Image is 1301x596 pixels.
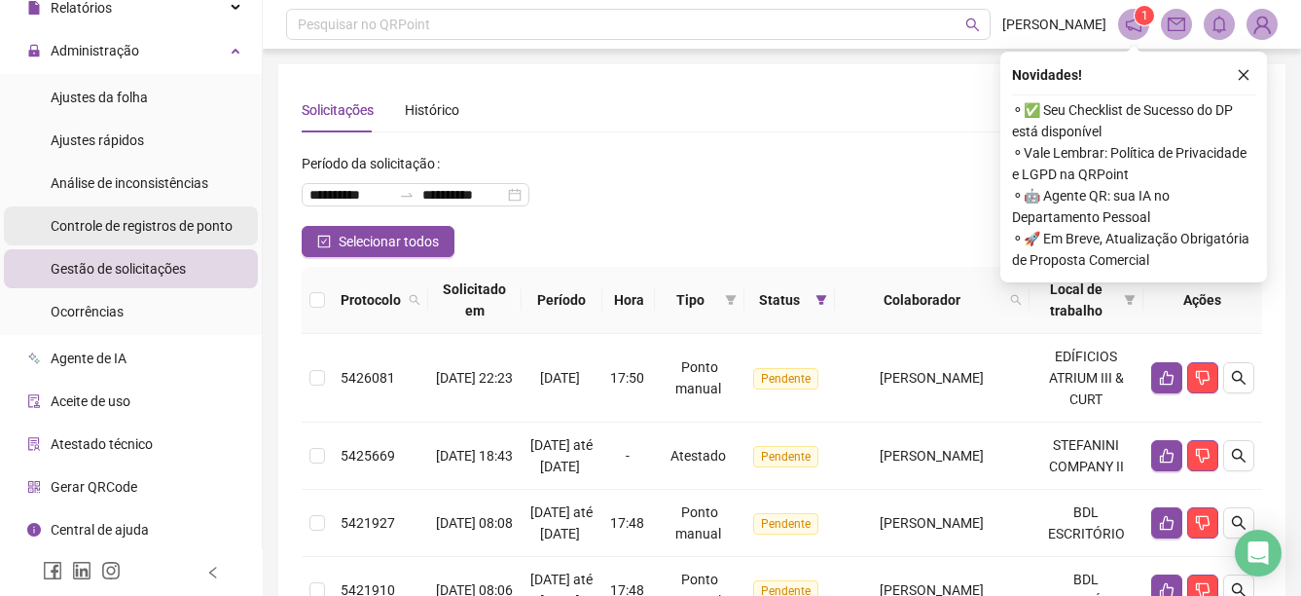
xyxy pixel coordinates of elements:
span: 17:48 [610,515,644,531]
span: search [1010,294,1022,306]
span: Atestado [670,448,726,464]
span: [PERSON_NAME] [1002,14,1106,35]
span: Colaborador [843,289,1002,311]
span: 17:50 [610,370,644,386]
span: search [965,18,980,32]
span: Pendente [753,368,818,390]
span: Pendente [753,446,818,467]
span: swap-right [399,187,415,203]
span: [DATE] até [DATE] [530,437,593,474]
span: solution [27,437,41,451]
span: to [399,187,415,203]
span: facebook [43,561,62,580]
span: qrcode [27,480,41,494]
span: [DATE] até [DATE] [530,504,593,541]
span: lock [27,44,41,57]
span: Ajustes da folha [51,90,148,105]
span: search [1006,285,1026,315]
span: like [1159,448,1175,464]
span: Agente de IA [51,351,126,366]
span: check-square [317,235,331,248]
span: [DATE] 22:23 [436,370,513,386]
span: info-circle [27,523,41,537]
div: Open Intercom Messenger [1235,530,1282,577]
th: Período [522,267,603,334]
span: filter [725,294,737,306]
th: Solicitado em [428,267,522,334]
span: [PERSON_NAME] [880,448,984,464]
span: 5421927 [341,515,395,531]
span: Ajustes rápidos [51,132,144,148]
span: Ponto manual [675,359,721,396]
span: file [27,1,41,15]
span: search [1231,515,1247,531]
span: filter [1120,275,1139,325]
span: bell [1211,16,1228,33]
div: Histórico [405,99,459,121]
span: Local de trabalho [1037,279,1116,321]
td: EDÍFICIOS ATRIUM III & CURT [1030,334,1143,423]
span: like [1159,370,1175,386]
span: 5425669 [341,448,395,464]
span: Aceite de uso [51,393,130,409]
td: STEFANINI COMPANY II [1030,423,1143,490]
span: dislike [1195,370,1211,386]
span: Análise de inconsistências [51,175,208,191]
span: [PERSON_NAME] [880,370,984,386]
sup: 1 [1135,6,1154,25]
span: - [626,448,630,464]
span: filter [812,285,831,315]
span: Gestão de solicitações [51,261,186,277]
span: mail [1168,16,1185,33]
span: Atestado técnico [51,436,153,452]
span: 5426081 [341,370,395,386]
button: Selecionar todos [302,226,454,257]
span: ⚬ 🚀 Em Breve, Atualização Obrigatória de Proposta Comercial [1012,228,1255,271]
span: [DATE] 18:43 [436,448,513,464]
span: Gerar QRCode [51,479,137,495]
span: like [1159,515,1175,531]
span: filter [721,285,741,315]
span: filter [815,294,827,306]
span: search [1231,448,1247,464]
span: Novidades ! [1012,64,1082,86]
span: Status [752,289,808,311]
span: [DATE] 08:08 [436,515,513,531]
span: Ponto manual [675,504,721,541]
span: search [1231,370,1247,386]
span: dislike [1195,448,1211,464]
span: left [206,566,220,579]
span: [DATE] [540,370,580,386]
span: Selecionar todos [339,231,439,252]
span: ⚬ Vale Lembrar: Política de Privacidade e LGPD na QRPoint [1012,142,1255,185]
span: ⚬ 🤖 Agente QR: sua IA no Departamento Pessoal [1012,185,1255,228]
div: Solicitações [302,99,374,121]
label: Período da solicitação [302,148,448,179]
span: filter [1124,294,1136,306]
span: 1 [1141,9,1148,22]
span: Protocolo [341,289,401,311]
span: Controle de registros de ponto [51,218,233,234]
span: notification [1125,16,1142,33]
span: [PERSON_NAME] [880,515,984,531]
div: Ações [1151,289,1254,311]
span: audit [27,394,41,408]
span: Central de ajuda [51,522,149,538]
td: BDL ESCRITÓRIO [1030,490,1143,557]
span: instagram [101,561,121,580]
span: close [1237,68,1250,82]
span: Tipo [663,289,717,311]
span: Ocorrências [51,304,124,319]
span: ⚬ ✅ Seu Checklist de Sucesso do DP está disponível [1012,99,1255,142]
span: search [405,285,424,315]
span: dislike [1195,515,1211,531]
img: 89509 [1247,10,1277,39]
span: Administração [51,43,139,58]
th: Hora [602,267,655,334]
span: linkedin [72,561,91,580]
span: Pendente [753,513,818,535]
span: search [409,294,420,306]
